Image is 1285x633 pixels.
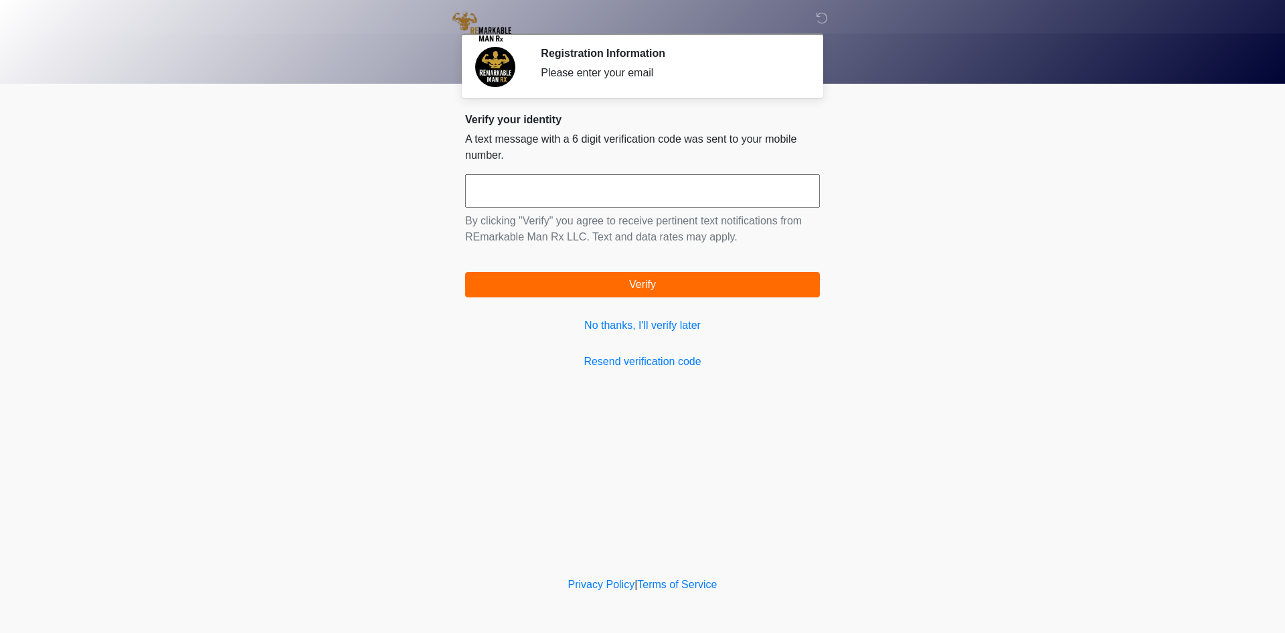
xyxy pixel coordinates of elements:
[475,47,515,87] img: Agent Avatar
[568,579,635,590] a: Privacy Policy
[465,272,820,297] button: Verify
[465,354,820,370] a: Resend verification code
[465,213,820,245] p: By clicking "Verify" you agree to receive pertinent text notifications from REmarkable Man Rx LLC...
[637,579,717,590] a: Terms of Service
[541,65,800,81] div: Please enter your email
[465,131,820,163] p: A text message with a 6 digit verification code was sent to your mobile number.
[465,318,820,334] a: No thanks, I'll verify later
[452,10,511,42] img: REmarkable Man Rx LLC Logo
[634,579,637,590] a: |
[465,113,820,126] h2: Verify your identity
[541,47,800,60] h2: Registration Information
